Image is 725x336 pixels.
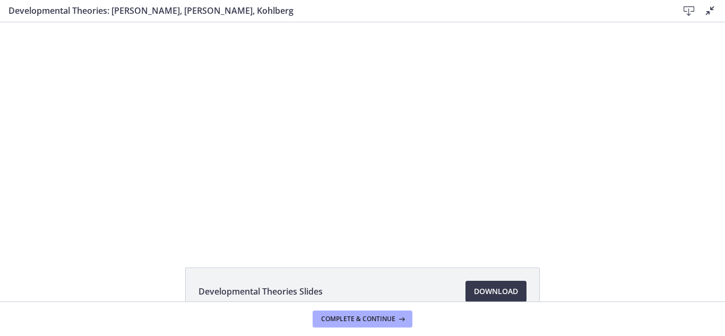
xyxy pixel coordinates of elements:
h3: Developmental Theories: [PERSON_NAME], [PERSON_NAME], Kohlberg [8,4,661,17]
span: Complete & continue [321,315,395,323]
button: Complete & continue [313,311,412,328]
a: Download [465,281,527,302]
span: Developmental Theories Slides [198,285,323,298]
span: Download [474,285,518,298]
